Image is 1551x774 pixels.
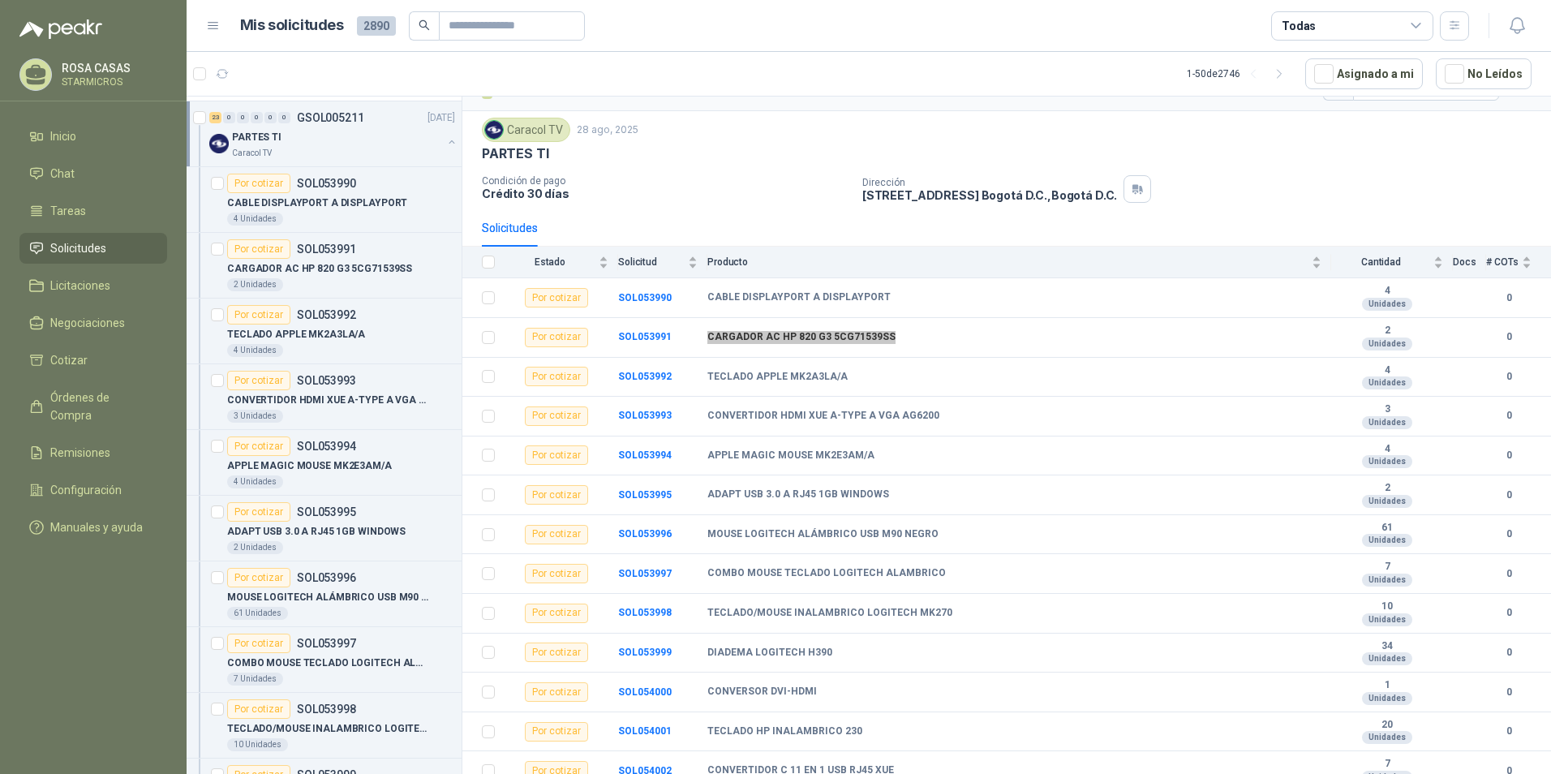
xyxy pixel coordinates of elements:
[707,488,889,501] b: ADAPT USB 3.0 A RJ45 1GB WINDOWS
[19,121,167,152] a: Inicio
[227,393,429,408] p: CONVERTIDOR HDMI XUE A-TYPE A VGA AG6200
[223,112,235,123] div: 0
[278,112,290,123] div: 0
[1362,574,1412,587] div: Unidades
[862,177,1117,188] p: Dirección
[525,682,588,702] div: Por cotizar
[525,525,588,544] div: Por cotizar
[618,256,685,268] span: Solicitud
[227,699,290,719] div: Por cotizar
[1362,376,1412,389] div: Unidades
[50,518,143,536] span: Manuales y ayuda
[419,19,430,31] span: search
[1331,403,1443,416] b: 3
[618,725,672,737] a: SOL054001
[50,277,110,295] span: Licitaciones
[227,196,407,211] p: CABLE DISPLAYPORT A DISPLAYPORT
[50,351,88,369] span: Cotizar
[1305,58,1423,89] button: Asignado a mi
[227,738,288,751] div: 10 Unidades
[19,270,167,301] a: Licitaciones
[50,165,75,183] span: Chat
[707,410,939,423] b: CONVERTIDOR HDMI XUE A-TYPE A VGA AG6200
[525,485,588,505] div: Por cotizar
[297,375,356,386] p: SOL053993
[618,647,672,658] a: SOL053999
[187,430,462,496] a: Por cotizarSOL053994APPLE MAGIC MOUSE MK2E3AM/A4 Unidades
[227,239,290,259] div: Por cotizar
[1331,443,1443,456] b: 4
[19,307,167,338] a: Negociaciones
[505,247,618,278] th: Estado
[525,288,588,307] div: Por cotizar
[1362,692,1412,705] div: Unidades
[1187,61,1292,87] div: 1 - 50 de 2746
[1362,534,1412,547] div: Unidades
[1486,488,1532,503] b: 0
[618,371,672,382] a: SOL053992
[525,604,588,623] div: Por cotizar
[227,475,283,488] div: 4 Unidades
[618,292,672,303] b: SOL053990
[707,371,848,384] b: TECLADO APPLE MK2A3LA/A
[1486,329,1532,345] b: 0
[1362,416,1412,429] div: Unidades
[187,693,462,759] a: Por cotizarSOL053998TECLADO/MOUSE INALAMBRICO LOGITECH MK27010 Unidades
[50,314,125,332] span: Negociaciones
[297,112,364,123] p: GSOL005211
[1486,247,1551,278] th: # COTs
[1362,298,1412,311] div: Unidades
[618,489,672,501] b: SOL053995
[1436,58,1532,89] button: No Leídos
[618,528,672,540] a: SOL053996
[209,108,458,160] a: 23 0 0 0 0 0 GSOL005211[DATE] Company LogoPARTES TICaracol TV
[1331,325,1443,338] b: 2
[227,502,290,522] div: Por cotizar
[707,647,832,660] b: DIADEMA LOGITECH H390
[297,572,356,583] p: SOL053996
[482,118,570,142] div: Caracol TV
[1362,613,1412,626] div: Unidades
[19,196,167,226] a: Tareas
[1331,640,1443,653] b: 34
[297,703,356,715] p: SOL053998
[485,121,503,139] img: Company Logo
[525,367,588,386] div: Por cotizar
[297,243,356,255] p: SOL053991
[618,686,672,698] a: SOL054000
[187,364,462,430] a: Por cotizarSOL053993CONVERTIDOR HDMI XUE A-TYPE A VGA AG62003 Unidades
[227,213,283,226] div: 4 Unidades
[1486,408,1532,424] b: 0
[1331,256,1430,268] span: Cantidad
[50,127,76,145] span: Inicio
[1282,17,1316,35] div: Todas
[19,437,167,468] a: Remisiones
[227,656,429,671] p: COMBO MOUSE TECLADO LOGITECH ALAMBRICO
[62,77,163,87] p: STARMICROS
[227,524,406,540] p: ADAPT USB 3.0 A RJ45 1GB WINDOWS
[618,410,672,421] a: SOL053993
[227,541,283,554] div: 2 Unidades
[1331,285,1443,298] b: 4
[525,643,588,662] div: Por cotizar
[187,561,462,627] a: Por cotizarSOL053996MOUSE LOGITECH ALÁMBRICO USB M90 NEGRO61 Unidades
[1486,685,1532,700] b: 0
[1486,290,1532,306] b: 0
[618,449,672,461] b: SOL053994
[707,331,896,344] b: CARGADOR AC HP 820 G3 5CG71539SS
[227,634,290,653] div: Por cotizar
[19,345,167,376] a: Cotizar
[618,568,672,579] a: SOL053997
[707,725,862,738] b: TECLADO HP INALAMBRICO 230
[1486,605,1532,621] b: 0
[227,673,283,686] div: 7 Unidades
[297,506,356,518] p: SOL053995
[618,331,672,342] b: SOL053991
[19,158,167,189] a: Chat
[50,481,122,499] span: Configuración
[1331,247,1453,278] th: Cantidad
